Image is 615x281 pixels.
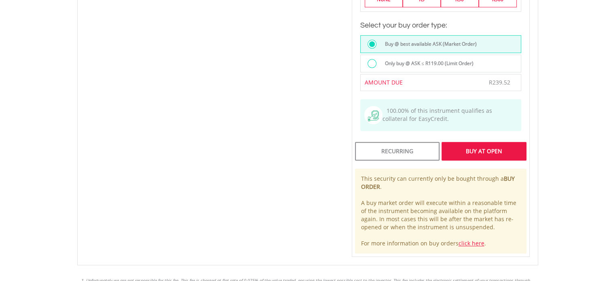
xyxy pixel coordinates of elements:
[360,20,521,31] h3: Select your buy order type:
[361,175,515,190] b: BUY ORDER
[459,239,484,247] a: click here
[383,107,492,123] span: 100.00% of this instrument qualifies as collateral for EasyCredit.
[380,40,477,49] label: Buy @ best available ASK (Market Order)
[365,78,403,86] span: AMOUNT DUE
[355,142,440,161] div: Recurring
[380,59,473,68] label: Only buy @ ASK ≤ R119.00 (Limit Order)
[368,110,379,121] img: collateral-qualifying-green.svg
[442,142,526,161] div: Buy At Open
[489,78,510,86] span: R239.52
[355,169,526,254] div: This security can currently only be bought through a . A buy market order will execute within a r...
